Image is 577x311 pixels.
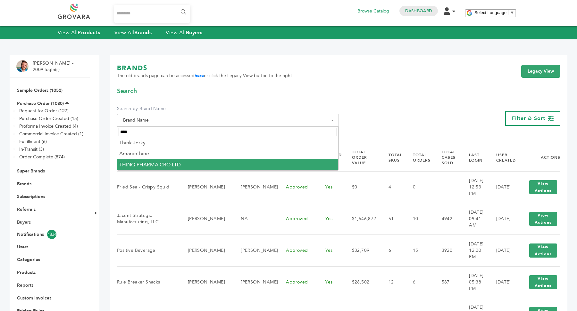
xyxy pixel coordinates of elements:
[461,144,488,171] th: Last Login
[405,266,434,298] td: 6
[529,275,557,289] button: View Actions
[380,266,405,298] td: 12
[117,159,339,170] li: THINQ PHARMA CRO LTD
[434,235,461,266] td: 3920
[278,203,317,235] td: Approved
[380,235,405,266] td: 6
[180,203,233,235] td: [PERSON_NAME]
[405,144,434,171] th: Total Orders
[521,65,560,78] a: Legacy View
[117,148,339,159] li: Amaranthine
[434,144,461,171] th: Total Cases Sold
[474,10,506,15] span: Select Language
[488,171,518,203] td: [DATE]
[233,266,278,298] td: [PERSON_NAME]
[405,8,432,14] a: Dashboard
[19,139,47,145] a: Fulfillment (6)
[529,212,557,226] button: View Actions
[512,115,545,122] span: Filter & Sort
[233,235,278,266] td: [PERSON_NAME]
[488,203,518,235] td: [DATE]
[180,171,233,203] td: [PERSON_NAME]
[117,203,180,235] td: Jacent Strategic Manufacturing, LLC
[488,144,518,171] th: User Created
[180,235,233,266] td: [PERSON_NAME]
[17,257,40,263] a: Categories
[117,137,339,148] li: Think Jerky
[461,171,488,203] td: [DATE] 12:53 PM
[529,243,557,258] button: View Actions
[461,235,488,266] td: [DATE] 12:00 PM
[233,171,278,203] td: [PERSON_NAME]
[119,128,337,136] input: Search
[19,108,69,114] a: Request for Order (127)
[278,266,317,298] td: Approved
[58,29,100,36] a: View AllProducts
[278,235,317,266] td: Approved
[17,230,82,239] a: Notifications4834
[17,295,51,301] a: Custom Invoices
[117,106,339,112] label: Search by Brand Name
[434,203,461,235] td: 4942
[17,168,45,174] a: Super Brands
[518,144,560,171] th: Actions
[117,266,180,298] td: Rule Breaker Snacks
[17,219,31,225] a: Buyers
[405,235,434,266] td: 15
[114,29,152,36] a: View AllBrands
[166,29,203,36] a: View AllBuyers
[380,203,405,235] td: 51
[19,131,83,137] a: Commercial Invoice Created (1)
[344,235,380,266] td: $32,709
[33,60,75,73] li: [PERSON_NAME] - 2009 login(s)
[278,171,317,203] td: Approved
[117,73,292,79] span: The old brands page can be accessed or click the Legacy View button to the right
[380,171,405,203] td: 4
[117,114,339,127] span: Brand Name
[78,29,100,36] strong: Products
[117,64,292,73] h1: BRANDS
[117,235,180,266] td: Positive Beverage
[529,180,557,194] button: View Actions
[186,29,203,36] strong: Buyers
[344,203,380,235] td: $1,546,872
[17,244,28,250] a: Users
[357,8,389,15] a: Browse Catalog
[17,194,45,200] a: Subscriptions
[180,266,233,298] td: [PERSON_NAME]
[474,10,514,15] a: Select Language​
[344,171,380,203] td: $0
[488,266,518,298] td: [DATE]
[195,73,204,79] a: here
[17,269,36,275] a: Products
[233,203,278,235] td: NA
[17,181,31,187] a: Brands
[17,282,33,288] a: Reports
[19,154,65,160] a: Order Complete (874)
[405,203,434,235] td: 10
[488,235,518,266] td: [DATE]
[317,203,344,235] td: Yes
[317,235,344,266] td: Yes
[317,266,344,298] td: Yes
[134,29,152,36] strong: Brands
[117,171,180,203] td: Fried Sea - Crispy Squid
[461,266,488,298] td: [DATE] 05:38 PM
[380,144,405,171] th: Total SKUs
[114,5,190,23] input: Search...
[19,146,44,152] a: In-Transit (3)
[461,203,488,235] td: [DATE] 09:41 AM
[405,171,434,203] td: 0
[434,266,461,298] td: 587
[117,87,137,96] span: Search
[344,266,380,298] td: $26,502
[19,116,78,122] a: Purchase Order Created (15)
[17,206,36,212] a: Referrals
[17,87,63,93] a: Sample Orders (1052)
[317,171,344,203] td: Yes
[47,230,56,239] span: 4834
[17,100,64,107] a: Purchase Order (1030)
[19,123,78,129] a: Proforma Invoice Created (4)
[121,116,335,125] span: Brand Name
